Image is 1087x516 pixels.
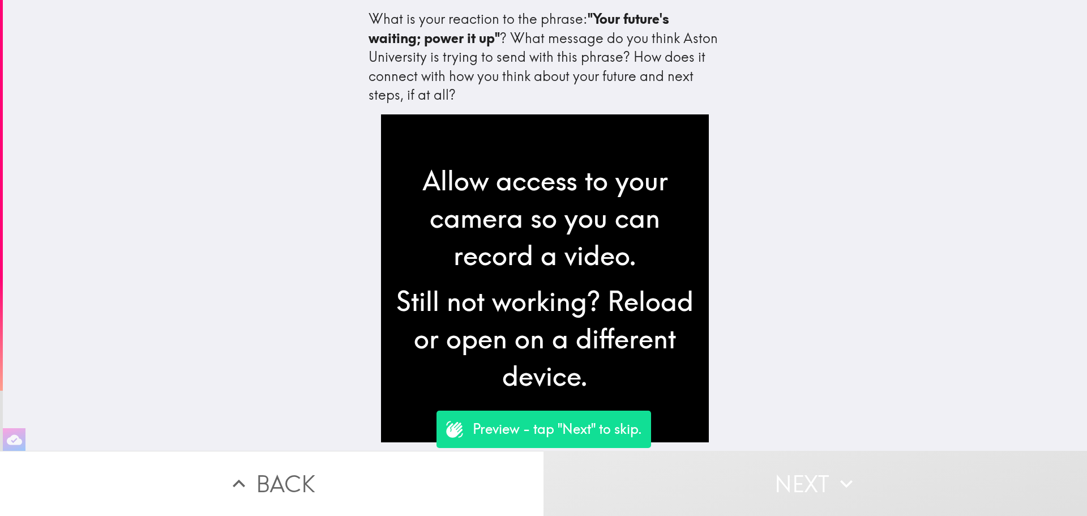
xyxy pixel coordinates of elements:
p: Preview - tap "Next" to skip. [473,420,642,439]
b: "Your future's waiting; power it up" [369,10,673,46]
button: Next [543,451,1087,516]
div: Allow access to your camera so you can record a video. [390,162,700,274]
div: What is your reaction to the phrase: ? What message do you think Aston University is trying to se... [369,10,722,105]
div: Still not working? Reload or open on a different device. [390,283,700,394]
